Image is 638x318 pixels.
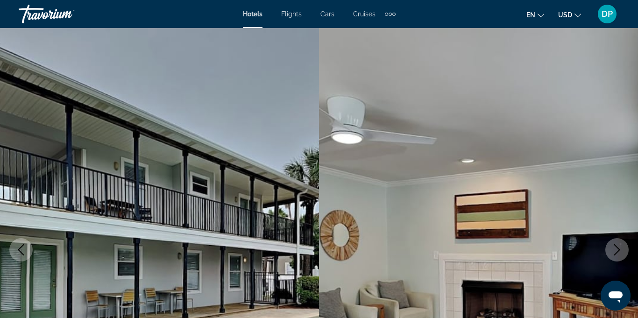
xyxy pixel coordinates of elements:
button: Next image [605,238,629,261]
button: Change language [526,8,544,21]
span: USD [558,11,572,19]
button: Previous image [9,238,33,261]
button: Extra navigation items [385,7,396,21]
a: Flights [281,10,302,18]
span: en [526,11,535,19]
a: Hotels [243,10,262,18]
span: DP [602,9,613,19]
a: Travorium [19,2,112,26]
iframe: Button to launch messaging window [601,281,631,311]
a: Cars [320,10,334,18]
button: User Menu [595,4,619,24]
a: Cruises [353,10,376,18]
button: Change currency [558,8,581,21]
